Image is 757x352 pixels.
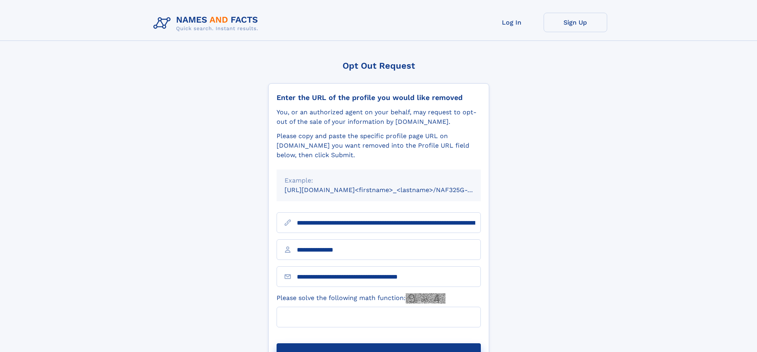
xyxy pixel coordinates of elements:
[544,13,607,32] a: Sign Up
[277,93,481,102] div: Enter the URL of the profile you would like removed
[277,108,481,127] div: You, or an authorized agent on your behalf, may request to opt-out of the sale of your informatio...
[285,186,496,194] small: [URL][DOMAIN_NAME]<firstname>_<lastname>/NAF325G-xxxxxxxx
[268,61,489,71] div: Opt Out Request
[277,293,445,304] label: Please solve the following math function:
[480,13,544,32] a: Log In
[150,13,265,34] img: Logo Names and Facts
[285,176,473,185] div: Example:
[277,131,481,160] div: Please copy and paste the specific profile page URL on [DOMAIN_NAME] you want removed into the Pr...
